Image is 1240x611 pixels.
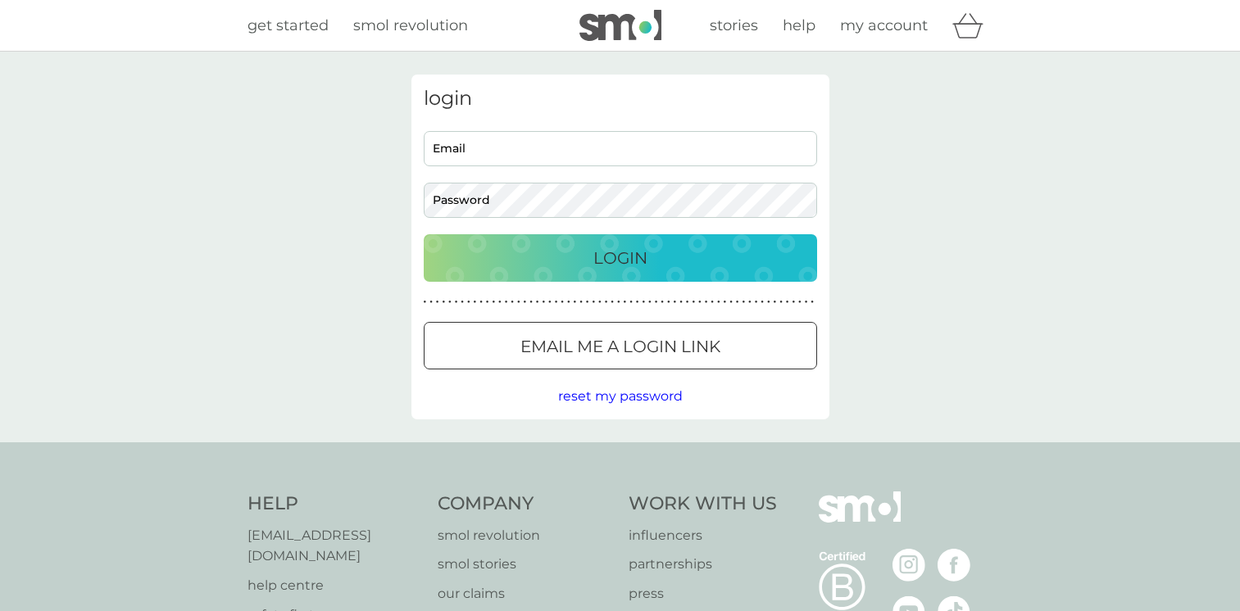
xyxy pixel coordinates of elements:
p: ● [692,298,695,306]
p: ● [736,298,739,306]
p: ● [667,298,670,306]
p: ● [574,298,577,306]
p: ● [798,298,802,306]
p: ● [792,298,795,306]
p: ● [429,298,433,306]
span: reset my password [558,388,683,404]
p: ● [579,298,583,306]
p: ● [674,298,677,306]
p: ● [617,298,620,306]
p: ● [742,298,745,306]
p: ● [624,298,627,306]
div: basket [952,9,993,42]
a: press [629,583,777,604]
p: ● [605,298,608,306]
p: ● [505,298,508,306]
img: visit the smol Instagram page [893,549,925,582]
span: my account [840,16,928,34]
p: ● [655,298,658,306]
a: help [783,14,815,38]
p: ● [729,298,733,306]
p: ● [748,298,752,306]
p: ● [724,298,727,306]
p: ● [436,298,439,306]
a: [EMAIL_ADDRESS][DOMAIN_NAME] [248,525,422,567]
p: ● [517,298,520,306]
h4: Help [248,491,422,517]
span: get started [248,16,329,34]
p: ● [592,298,595,306]
span: stories [710,16,758,34]
p: ● [636,298,639,306]
p: ● [492,298,495,306]
a: stories [710,14,758,38]
p: ● [424,298,427,306]
a: my account [840,14,928,38]
p: ● [705,298,708,306]
p: ● [474,298,477,306]
p: ● [511,298,514,306]
p: ● [642,298,645,306]
p: ● [561,298,564,306]
a: get started [248,14,329,38]
a: our claims [438,583,612,604]
p: ● [698,298,702,306]
p: ● [755,298,758,306]
a: smol revolution [353,14,468,38]
p: ● [786,298,789,306]
p: ● [811,298,814,306]
p: ● [461,298,464,306]
p: ● [442,298,445,306]
a: partnerships [629,554,777,575]
p: ● [711,298,714,306]
p: ● [479,298,483,306]
p: ● [586,298,589,306]
p: ● [629,298,633,306]
span: smol revolution [353,16,468,34]
p: ● [498,298,502,306]
button: Login [424,234,817,282]
p: ● [467,298,470,306]
p: ● [598,298,602,306]
p: ● [679,298,683,306]
p: ● [686,298,689,306]
p: ● [529,298,533,306]
button: Email me a login link [424,322,817,369]
img: smol [579,10,661,41]
p: ● [717,298,720,306]
button: reset my password [558,386,683,407]
p: ● [542,298,545,306]
p: ● [661,298,664,306]
p: ● [648,298,652,306]
a: smol stories [438,554,612,575]
p: Email me a login link [520,333,720,360]
p: ● [455,298,458,306]
p: ● [448,298,452,306]
p: ● [555,298,558,306]
p: Login [593,245,647,271]
p: ● [548,298,552,306]
a: help centre [248,575,422,596]
img: smol [819,491,901,547]
p: ● [611,298,614,306]
a: smol revolution [438,525,612,546]
h4: Company [438,491,612,517]
a: influencers [629,525,777,546]
p: ● [805,298,808,306]
p: ● [486,298,489,306]
h4: Work With Us [629,491,777,517]
p: ● [536,298,539,306]
p: ● [767,298,770,306]
p: ● [761,298,764,306]
p: ● [567,298,570,306]
img: visit the smol Facebook page [938,549,970,582]
p: ● [779,298,783,306]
